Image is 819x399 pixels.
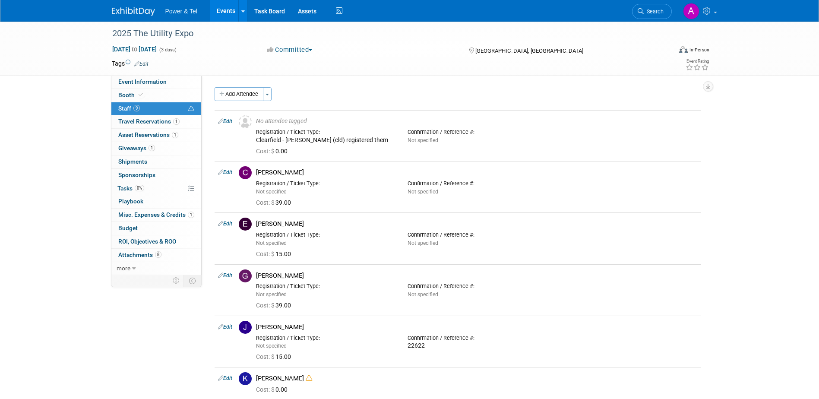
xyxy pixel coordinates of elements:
[111,262,201,275] a: more
[239,321,252,334] img: J.jpg
[256,272,698,280] div: [PERSON_NAME]
[135,185,144,191] span: 0%
[218,375,232,381] a: Edit
[239,115,252,128] img: Unassigned-User-Icon.png
[306,375,312,381] i: Double-book Warning!
[111,115,201,128] a: Travel Reservations1
[239,372,252,385] img: K.jpg
[256,353,294,360] span: 15.00
[118,225,138,231] span: Budget
[408,189,438,195] span: Not specified
[218,221,232,227] a: Edit
[408,291,438,298] span: Not specified
[188,212,194,218] span: 1
[256,283,395,290] div: Registration / Ticket Type:
[683,3,699,19] img: Alina Dorion
[408,180,546,187] div: Confirmation / Reference #:
[256,136,395,144] div: Clearfield - [PERSON_NAME] (cld) registered them
[134,61,149,67] a: Edit
[109,26,659,41] div: 2025 The Utility Expo
[256,220,698,228] div: [PERSON_NAME]
[112,59,149,68] td: Tags
[256,302,294,309] span: 39.00
[408,283,546,290] div: Confirmation / Reference #:
[165,8,197,15] span: Power & Tel
[111,102,201,115] a: Staff9
[111,249,201,262] a: Attachments8
[256,250,275,257] span: Cost: $
[256,302,275,309] span: Cost: $
[130,46,139,53] span: to
[256,335,395,342] div: Registration / Ticket Type:
[256,148,275,155] span: Cost: $
[256,386,291,393] span: 0.00
[218,169,232,175] a: Edit
[118,145,155,152] span: Giveaways
[256,291,287,298] span: Not specified
[256,250,294,257] span: 15.00
[111,169,201,182] a: Sponsorships
[218,118,232,124] a: Edit
[475,47,583,54] span: [GEOGRAPHIC_DATA], [GEOGRAPHIC_DATA]
[408,137,438,143] span: Not specified
[256,180,395,187] div: Registration / Ticket Type:
[111,129,201,142] a: Asset Reservations1
[408,129,546,136] div: Confirmation / Reference #:
[408,231,546,238] div: Confirmation / Reference #:
[111,76,201,89] a: Event Information
[239,218,252,231] img: E.jpg
[256,148,291,155] span: 0.00
[158,47,177,53] span: (3 days)
[111,209,201,222] a: Misc. Expenses & Credits1
[118,105,140,112] span: Staff
[149,145,155,151] span: 1
[644,8,664,15] span: Search
[256,353,275,360] span: Cost: $
[408,335,546,342] div: Confirmation / Reference #:
[218,272,232,279] a: Edit
[256,117,698,125] div: No attendee tagged
[118,211,194,218] span: Misc. Expenses & Credits
[256,343,287,349] span: Not specified
[256,231,395,238] div: Registration / Ticket Type:
[118,158,147,165] span: Shipments
[155,251,161,258] span: 8
[264,45,316,54] button: Committed
[112,45,157,53] span: [DATE] [DATE]
[239,166,252,179] img: C.jpg
[256,323,698,331] div: [PERSON_NAME]
[218,324,232,330] a: Edit
[679,46,688,53] img: Format-Inperson.png
[686,59,709,63] div: Event Rating
[118,118,180,125] span: Travel Reservations
[112,7,155,16] img: ExhibitDay
[256,129,395,136] div: Registration / Ticket Type:
[111,142,201,155] a: Giveaways1
[256,168,698,177] div: [PERSON_NAME]
[118,171,155,178] span: Sponsorships
[256,199,294,206] span: 39.00
[256,386,275,393] span: Cost: $
[621,45,710,58] div: Event Format
[111,222,201,235] a: Budget
[133,105,140,111] span: 9
[111,235,201,248] a: ROI, Objectives & ROO
[408,240,438,246] span: Not specified
[408,342,546,350] div: 22622
[118,78,167,85] span: Event Information
[172,132,178,138] span: 1
[183,275,201,286] td: Toggle Event Tabs
[689,47,709,53] div: In-Person
[169,275,184,286] td: Personalize Event Tab Strip
[118,198,143,205] span: Playbook
[139,92,143,97] i: Booth reservation complete
[632,4,672,19] a: Search
[117,265,130,272] span: more
[111,195,201,208] a: Playbook
[256,240,287,246] span: Not specified
[117,185,144,192] span: Tasks
[111,182,201,195] a: Tasks0%
[256,199,275,206] span: Cost: $
[188,105,194,113] span: Potential Scheduling Conflict -- at least one attendee is tagged in another overlapping event.
[256,189,287,195] span: Not specified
